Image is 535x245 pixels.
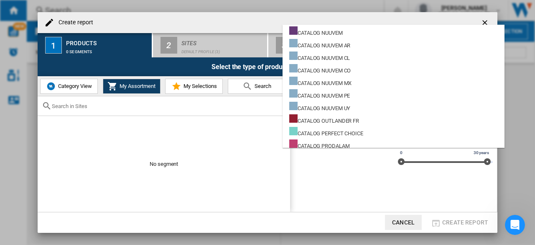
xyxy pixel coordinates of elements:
div: CATALOG OUTLANDER FR [289,114,359,125]
div: CATALOG NUUVEM CO [289,64,351,75]
div: CATALOG NUUVEM CL [289,52,350,62]
div: CATALOG NUUVEM PE [289,89,350,100]
div: CATALOG NUUVEM [289,26,343,37]
iframe: Intercom live chat [505,215,525,235]
div: CATALOG PERFECT CHOICE [289,127,363,137]
div: CATALOG NUUVEM MX [289,77,352,87]
div: CATALOG NUUVEM AR [289,39,350,49]
div: CATALOG NUUVEM UY [289,102,350,112]
div: CATALOG PRODALAM [289,139,349,150]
